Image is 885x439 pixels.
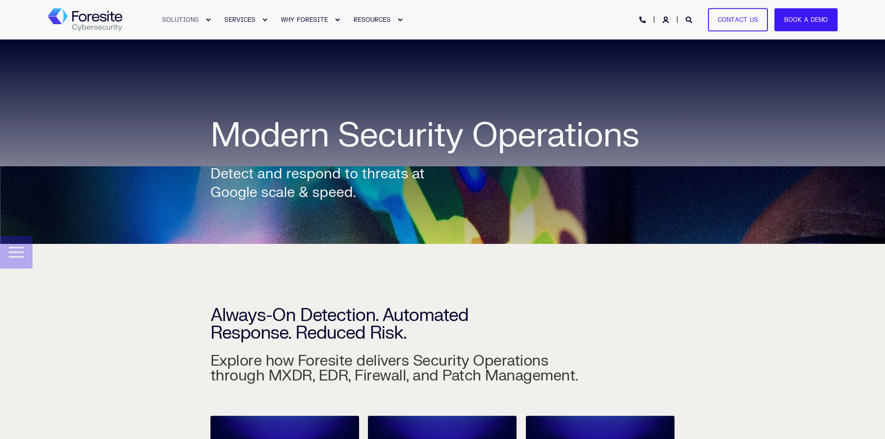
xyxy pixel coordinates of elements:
div: Detect and respond to threats at Google scale & speed. [210,165,443,202]
img: Foresite logo, a hexagon shape of blues with a directional arrow to the right hand side, and the ... [48,8,122,32]
a: Back to Home [48,8,122,32]
span: RESOURCES [354,16,391,23]
a: Contact Us [708,8,768,32]
span: WHY FORESITE [281,16,328,23]
div: Expand RESOURCES [397,17,403,23]
span: Modern Security Operations [210,114,639,157]
div: Expand SOLUTIONS [205,17,211,23]
span: SOLUTIONS [162,16,199,23]
h3: Explore how Foresite delivers Security Operations through MXDR, EDR, Firewall, and Patch Management. [210,288,582,383]
h2: Always-On Detection. Automated Response. Reduced Risk. [210,242,522,342]
div: Expand WHY FORESITE [334,17,340,23]
a: Open Search [686,15,694,23]
div: Expand SERVICES [262,17,268,23]
a: Login [662,15,671,23]
a: Book a Demo [774,8,838,32]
